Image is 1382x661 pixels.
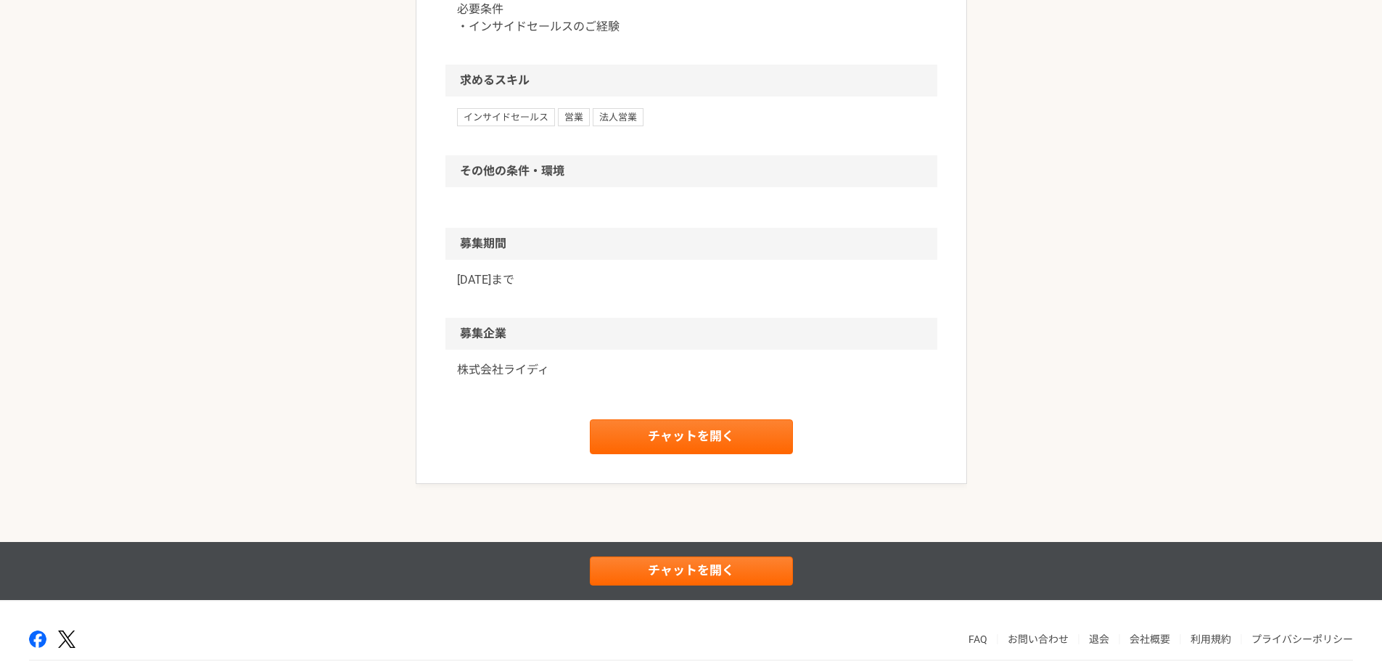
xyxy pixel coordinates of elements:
[590,419,793,454] a: チャットを開く
[457,1,926,36] p: 必要条件 ・インサイドセールスのご経験
[29,631,46,648] img: facebook-2adfd474.png
[457,271,926,289] p: [DATE]まで
[1190,633,1231,645] a: 利用規約
[445,65,937,97] h2: 求めるスキル
[1089,633,1109,645] a: 退会
[1251,633,1353,645] a: プライバシーポリシー
[1008,633,1069,645] a: お問い合わせ
[457,108,555,126] span: インサイドセールス
[558,108,590,126] span: 営業
[445,228,937,260] h2: 募集期間
[1130,633,1170,645] a: 会社概要
[58,631,75,649] img: x-391a3a86.png
[593,108,643,126] span: 法人営業
[968,633,987,645] a: FAQ
[457,361,926,379] a: 株式会社ライディ
[590,557,793,586] a: チャットを開く
[445,318,937,350] h2: 募集企業
[445,155,937,187] h2: その他の条件・環境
